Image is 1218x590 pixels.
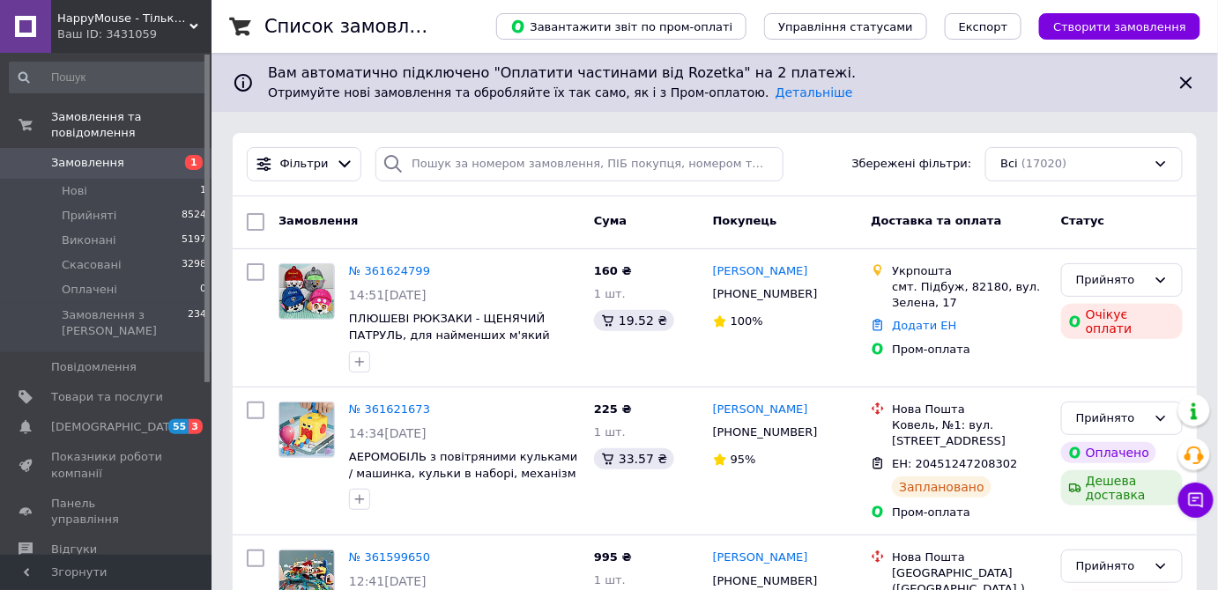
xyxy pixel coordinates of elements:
[189,419,203,434] span: 3
[264,16,443,37] h1: Список замовлень
[594,214,627,227] span: Cума
[57,11,189,26] span: HappyMouse - Тільки кращі іграшки за доступними цінами💛
[51,419,182,435] span: [DEMOGRAPHIC_DATA]
[182,208,206,224] span: 8524
[51,542,97,557] span: Відгуки
[62,257,122,273] span: Скасовані
[1061,214,1105,227] span: Статус
[594,573,626,586] span: 1 шт.
[892,549,1047,565] div: Нова Пошта
[892,263,1047,279] div: Укрпошта
[1076,271,1147,290] div: Прийнято
[51,389,163,405] span: Товари та послуги
[268,85,853,100] span: Отримуйте нові замовлення та обробляйте їх так само, як і з Пром-оплатою.
[496,13,746,40] button: Завантажити звіт по пром-оплаті
[62,208,116,224] span: Прийняті
[349,574,427,588] span: 12:41[DATE]
[713,263,808,280] a: [PERSON_NAME]
[709,421,821,444] div: [PHONE_NUMBER]
[594,264,632,277] span: 160 ₴
[1061,442,1156,463] div: Оплачено
[709,283,821,306] div: [PHONE_NUMBER]
[280,156,329,173] span: Фільтри
[594,287,626,300] span: 1 шт.
[349,426,427,440] span: 14:34[DATE]
[892,319,956,332] a: Додати ЕН
[62,307,188,339] span: Замовлення з [PERSON_NAME]
[62,183,87,199] span: Нові
[51,155,124,171] span: Замовлення
[764,13,927,40] button: Управління статусами
[892,279,1047,311] div: смт. Підбуж, 82180, вул. Зелена, 17
[349,550,430,564] a: № 361599650
[945,13,1022,40] button: Експорт
[713,214,777,227] span: Покупець
[349,288,427,302] span: 14:51[DATE]
[1076,409,1147,428] div: Прийнято
[713,402,808,418] a: [PERSON_NAME]
[349,450,578,496] a: АЕРОМОБІЛЬ з повітряними кульками / машинка, кульки в наборі, механізм надування кульок
[778,20,913,33] span: Управління статусами
[62,282,117,298] span: Оплачені
[871,214,1001,227] span: Доставка та оплата
[200,282,206,298] span: 0
[62,232,116,248] span: Виконані
[200,183,206,199] span: 1
[1061,304,1183,339] div: Очікує оплати
[51,359,137,375] span: Повідомлення
[594,550,632,564] span: 995 ₴
[594,402,632,416] span: 225 ₴
[892,505,1047,520] div: Пром-оплата
[892,402,1047,417] div: Нова Пошта
[279,263,335,320] a: Фото товару
[1053,20,1186,33] span: Створити замовлення
[1076,557,1147,576] div: Прийнято
[268,63,1162,84] span: Вам автоматично підключено "Оплатити частинами від Rozetka" на 2 платежі.
[279,214,358,227] span: Замовлення
[51,109,212,141] span: Замовлення та повідомлення
[852,156,972,173] span: Збережені фільтри:
[892,417,1047,449] div: Ковель, №1: вул. [STREET_ADDRESS]
[188,307,206,339] span: 234
[168,419,189,434] span: 55
[959,20,1008,33] span: Експорт
[1039,13,1200,40] button: Створити замовлення
[594,448,674,469] div: 33.57 ₴
[510,18,732,34] span: Завантажити звіт по пром-оплаті
[349,264,430,277] a: № 361624799
[51,496,163,527] span: Панель управління
[713,549,808,566] a: [PERSON_NAME]
[594,425,626,439] span: 1 шт.
[185,155,203,170] span: 1
[182,232,206,248] span: 5197
[731,314,763,328] span: 100%
[776,85,853,100] a: Детальніше
[51,449,163,481] span: Показники роботи компанії
[9,62,208,93] input: Пошук
[182,257,206,273] span: 3298
[892,476,991,498] div: Заплановано
[279,264,334,319] img: Фото товару
[731,453,756,466] span: 95%
[349,312,550,358] a: ПЛЮШЕВІ РЮКЗАКИ - ЩЕНЯЧИЙ ПАТРУЛЬ, для найменших м'який плюшевий, 23-19 см
[892,457,1017,470] span: ЕН: 20451247208302
[1178,483,1214,518] button: Чат з покупцем
[57,26,212,42] div: Ваш ID: 3431059
[1021,19,1200,33] a: Створити замовлення
[279,402,334,457] img: Фото товару
[279,402,335,458] a: Фото товару
[1021,157,1067,170] span: (17020)
[349,402,430,416] a: № 361621673
[594,310,674,331] div: 19.52 ₴
[1000,156,1018,173] span: Всі
[1061,470,1183,505] div: Дешева доставка
[375,147,784,181] input: Пошук за номером замовлення, ПІБ покупця, номером телефону, Email, номером накладної
[892,342,1047,358] div: Пром-оплата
